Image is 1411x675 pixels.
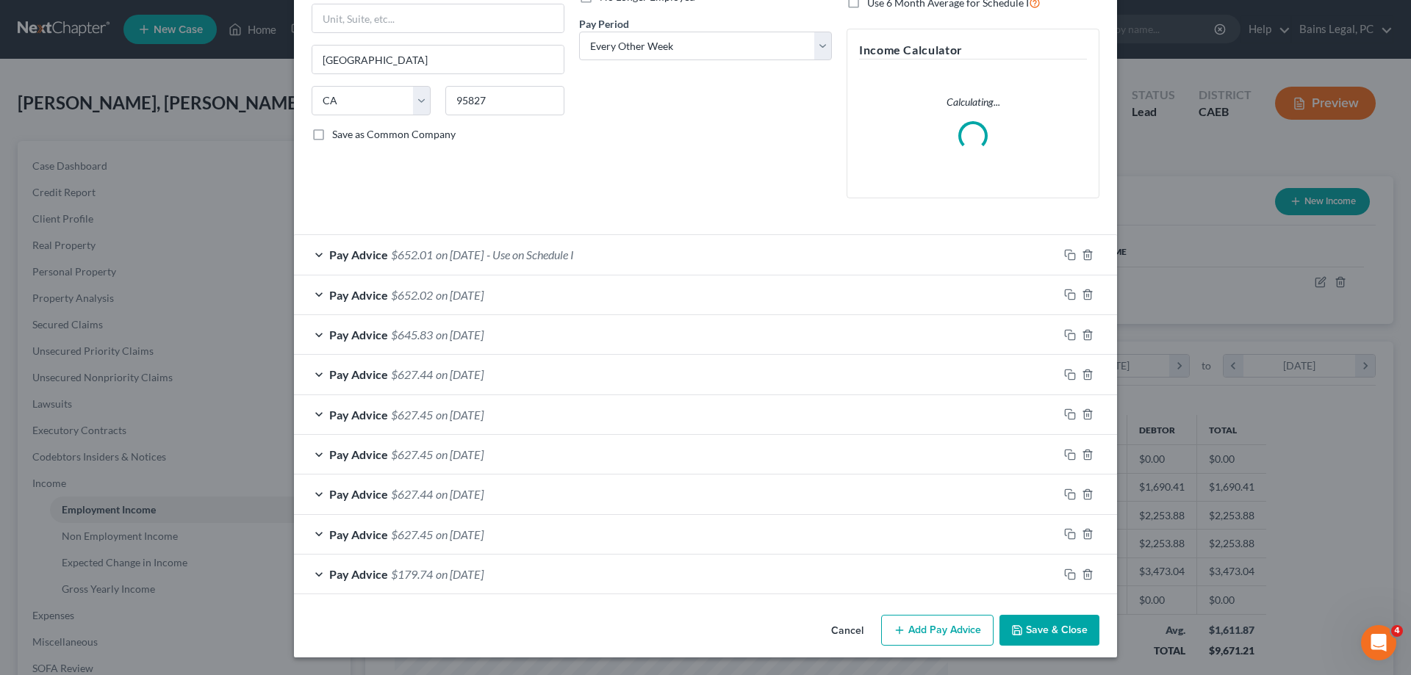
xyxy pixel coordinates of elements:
span: on [DATE] [436,328,484,342]
span: on [DATE] [436,567,484,581]
span: - Use on Schedule I [487,248,574,261]
span: Pay Advice [329,328,388,342]
span: $627.45 [391,408,433,422]
input: Unit, Suite, etc... [312,4,564,32]
span: on [DATE] [436,288,484,302]
span: Save as Common Company [332,128,456,140]
p: Calculating... [859,95,1087,109]
span: $652.01 [391,248,433,261]
span: $179.74 [391,567,433,581]
span: $652.02 [391,288,433,302]
span: on [DATE] [436,248,484,261]
span: $645.83 [391,328,433,342]
span: Pay Advice [329,567,388,581]
button: Save & Close [999,615,1099,646]
span: on [DATE] [436,487,484,501]
span: $627.45 [391,447,433,461]
span: Pay Advice [329,447,388,461]
span: on [DATE] [436,367,484,381]
span: Pay Advice [329,288,388,302]
span: Pay Period [579,18,629,30]
span: Pay Advice [329,527,388,541]
span: $627.44 [391,487,433,501]
span: Pay Advice [329,408,388,422]
input: Enter city... [312,46,564,73]
span: on [DATE] [436,447,484,461]
span: Pay Advice [329,367,388,381]
span: on [DATE] [436,408,484,422]
span: Pay Advice [329,248,388,261]
span: $627.44 [391,367,433,381]
span: $627.45 [391,527,433,541]
span: on [DATE] [436,527,484,541]
button: Cancel [819,616,875,646]
iframe: Intercom live chat [1361,625,1396,660]
span: Pay Advice [329,487,388,501]
span: 4 [1391,625,1403,637]
h5: Income Calculator [859,41,1087,59]
button: Add Pay Advice [881,615,994,646]
input: Enter zip... [445,86,564,115]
